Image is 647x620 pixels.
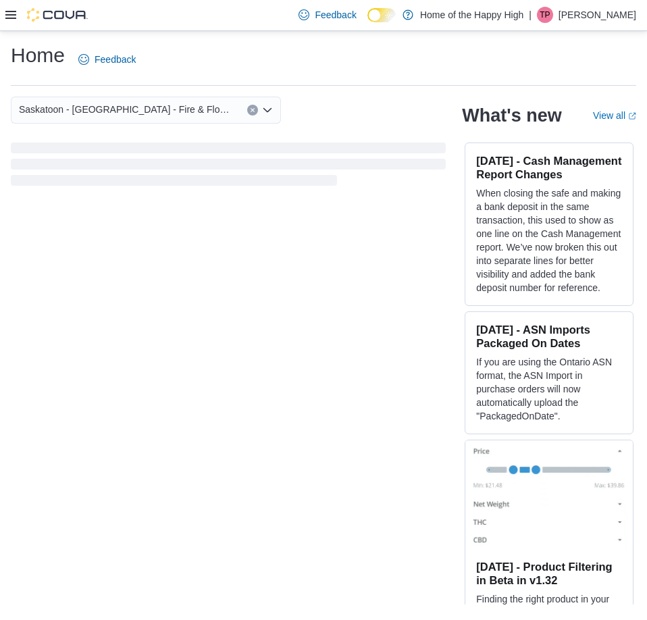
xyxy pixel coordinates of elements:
span: Feedback [95,53,136,66]
a: View allExternal link [593,110,636,121]
a: Feedback [73,46,141,73]
h3: [DATE] - ASN Imports Packaged On Dates [476,323,622,350]
span: Saskatoon - [GEOGRAPHIC_DATA] - Fire & Flower [19,101,234,118]
p: If you are using the Ontario ASN format, the ASN Import in purchase orders will now automatically... [476,355,622,423]
a: Feedback [293,1,361,28]
p: When closing the safe and making a bank deposit in the same transaction, this used to show as one... [476,186,622,294]
h3: [DATE] - Product Filtering in Beta in v1.32 [476,560,622,587]
p: | [529,7,532,23]
svg: External link [628,112,636,120]
span: Loading [11,145,446,188]
div: Thalia Pompu [537,7,553,23]
p: Home of the Happy High [420,7,523,23]
h3: [DATE] - Cash Management Report Changes [476,154,622,181]
input: Dark Mode [367,8,396,22]
h1: Home [11,42,65,69]
img: Cova [27,8,88,22]
span: TP [540,7,550,23]
button: Open list of options [262,105,273,115]
button: Clear input [247,105,258,115]
span: Feedback [315,8,356,22]
span: Dark Mode [367,22,368,23]
p: [PERSON_NAME] [559,7,636,23]
h2: What's new [462,105,561,126]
